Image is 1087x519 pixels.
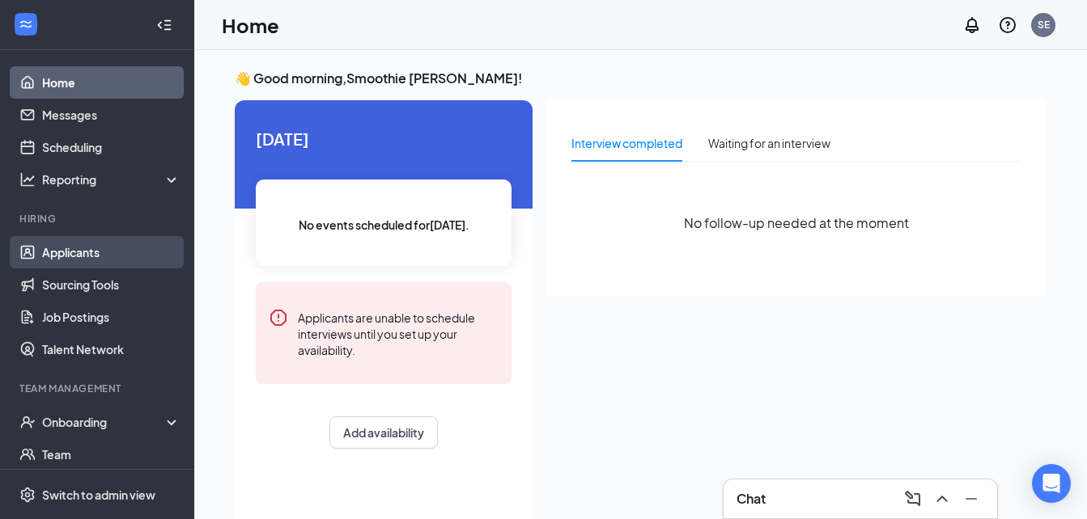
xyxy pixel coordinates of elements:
[222,11,279,39] h1: Home
[42,171,181,188] div: Reporting
[998,15,1017,35] svg: QuestionInfo
[156,17,172,33] svg: Collapse
[1038,18,1050,32] div: SE
[235,70,1047,87] h3: 👋 Good morning, Smoothie [PERSON_NAME] !
[42,438,180,470] a: Team
[19,487,36,503] svg: Settings
[932,489,952,508] svg: ChevronUp
[42,301,180,333] a: Job Postings
[19,212,177,226] div: Hiring
[737,490,766,508] h3: Chat
[1032,464,1071,503] div: Open Intercom Messenger
[42,333,180,365] a: Talent Network
[929,486,955,512] button: ChevronUp
[19,171,36,188] svg: Analysis
[256,126,512,151] span: [DATE]
[900,486,926,512] button: ComposeMessage
[269,308,288,327] svg: Error
[42,487,155,503] div: Switch to admin view
[18,16,34,32] svg: WorkstreamLogo
[19,382,177,395] div: Team Management
[42,414,167,430] div: Onboarding
[684,213,909,233] span: No follow-up needed at the moment
[958,486,984,512] button: Minimize
[962,489,981,508] svg: Minimize
[19,414,36,430] svg: UserCheck
[571,134,682,152] div: Interview completed
[903,489,923,508] svg: ComposeMessage
[42,66,180,99] a: Home
[42,268,180,301] a: Sourcing Tools
[298,308,499,358] div: Applicants are unable to schedule interviews until you set up your availability.
[299,216,469,234] span: No events scheduled for [DATE] .
[42,236,180,268] a: Applicants
[42,99,180,131] a: Messages
[42,131,180,163] a: Scheduling
[962,15,982,35] svg: Notifications
[329,416,438,449] button: Add availability
[708,134,830,152] div: Waiting for an interview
